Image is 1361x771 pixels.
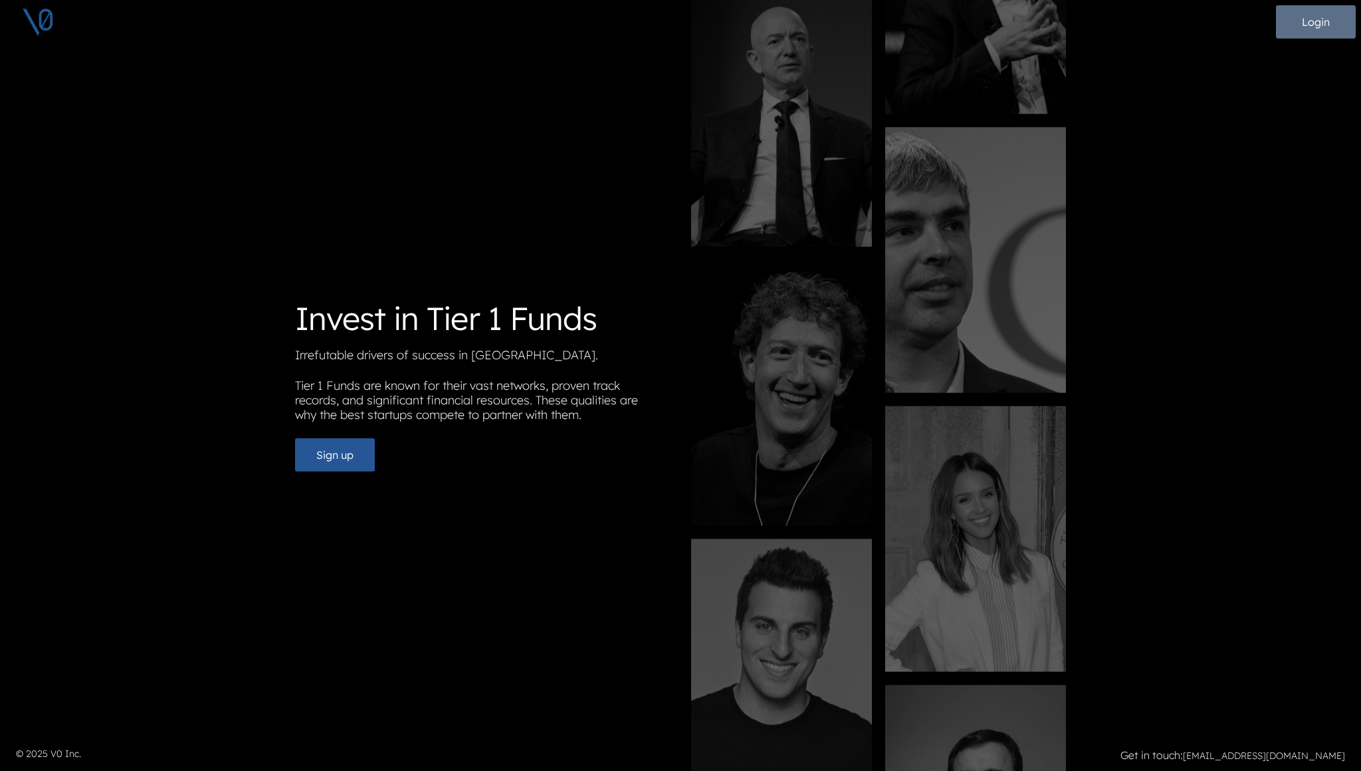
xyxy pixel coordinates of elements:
strong: Get in touch: [1120,748,1183,762]
p: © 2025 V0 Inc. [16,747,673,761]
h1: Invest in Tier 1 Funds [295,300,670,338]
button: Sign up [295,438,375,471]
button: Login [1276,5,1356,39]
a: [EMAIL_ADDRESS][DOMAIN_NAME] [1183,750,1345,762]
p: Irrefutable drivers of success in [GEOGRAPHIC_DATA]. [295,348,670,368]
img: V0 logo [21,5,54,39]
p: Tier 1 Funds are known for their vast networks, proven track records, and significant financial r... [295,379,670,428]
